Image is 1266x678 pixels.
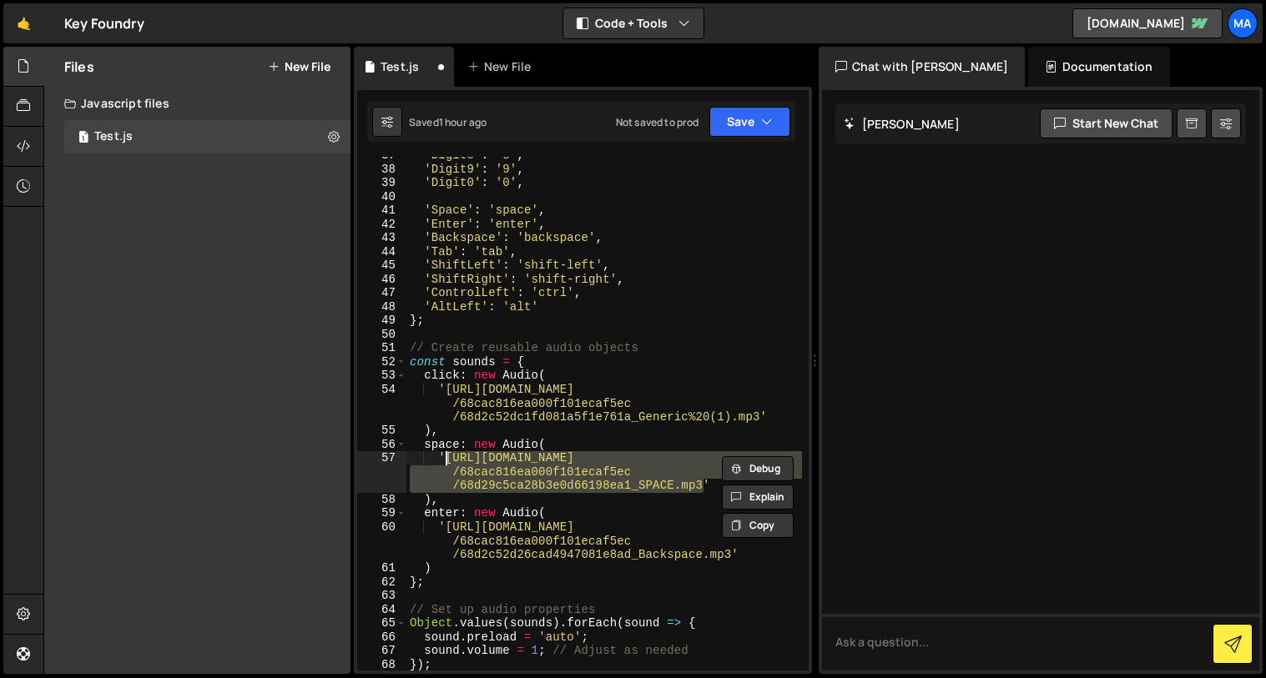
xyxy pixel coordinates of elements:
div: 17094/47127.js [64,120,351,153]
div: 64 [357,603,406,617]
div: 60 [357,520,406,562]
div: 54 [357,383,406,424]
div: Not saved to prod [616,115,699,129]
div: Saved [409,115,487,129]
a: Ma [1228,8,1258,38]
div: 46 [357,273,406,287]
div: 1 hour ago [439,115,487,129]
div: Test.js [381,58,419,75]
div: 43 [357,231,406,245]
div: 68 [357,658,406,672]
button: Debug [722,456,794,481]
div: 44 [357,245,406,259]
div: Documentation [1028,47,1169,87]
div: Test.js [94,129,133,144]
div: 45 [357,259,406,273]
div: 52 [357,355,406,369]
div: 65 [357,616,406,630]
div: 39 [357,176,406,190]
button: Explain [722,485,794,510]
div: 53 [357,369,406,383]
div: 58 [357,493,406,507]
button: Copy [722,513,794,538]
div: 50 [357,328,406,342]
div: 42 [357,218,406,232]
div: 63 [357,589,406,603]
span: 1 [78,132,88,145]
button: New File [268,60,330,73]
div: 67 [357,644,406,658]
div: 55 [357,424,406,438]
a: 🤙 [3,3,44,43]
button: Save [709,107,790,137]
div: 41 [357,203,406,218]
div: 66 [357,630,406,645]
div: Chat with [PERSON_NAME] [819,47,1026,87]
div: 47 [357,286,406,300]
div: 56 [357,438,406,452]
div: 51 [357,341,406,355]
button: Code + Tools [563,8,704,38]
a: [DOMAIN_NAME] [1072,8,1223,38]
div: 49 [357,314,406,328]
button: Start new chat [1040,108,1173,138]
div: 40 [357,190,406,204]
h2: Files [64,58,94,76]
div: Key Foundry [64,13,144,33]
div: New File [467,58,537,75]
div: 38 [357,163,406,177]
div: 62 [357,575,406,590]
div: 48 [357,300,406,314]
div: 57 [357,451,406,493]
div: Javascript files [44,87,351,120]
div: 59 [357,506,406,520]
div: 61 [357,561,406,575]
h2: [PERSON_NAME] [844,116,960,132]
